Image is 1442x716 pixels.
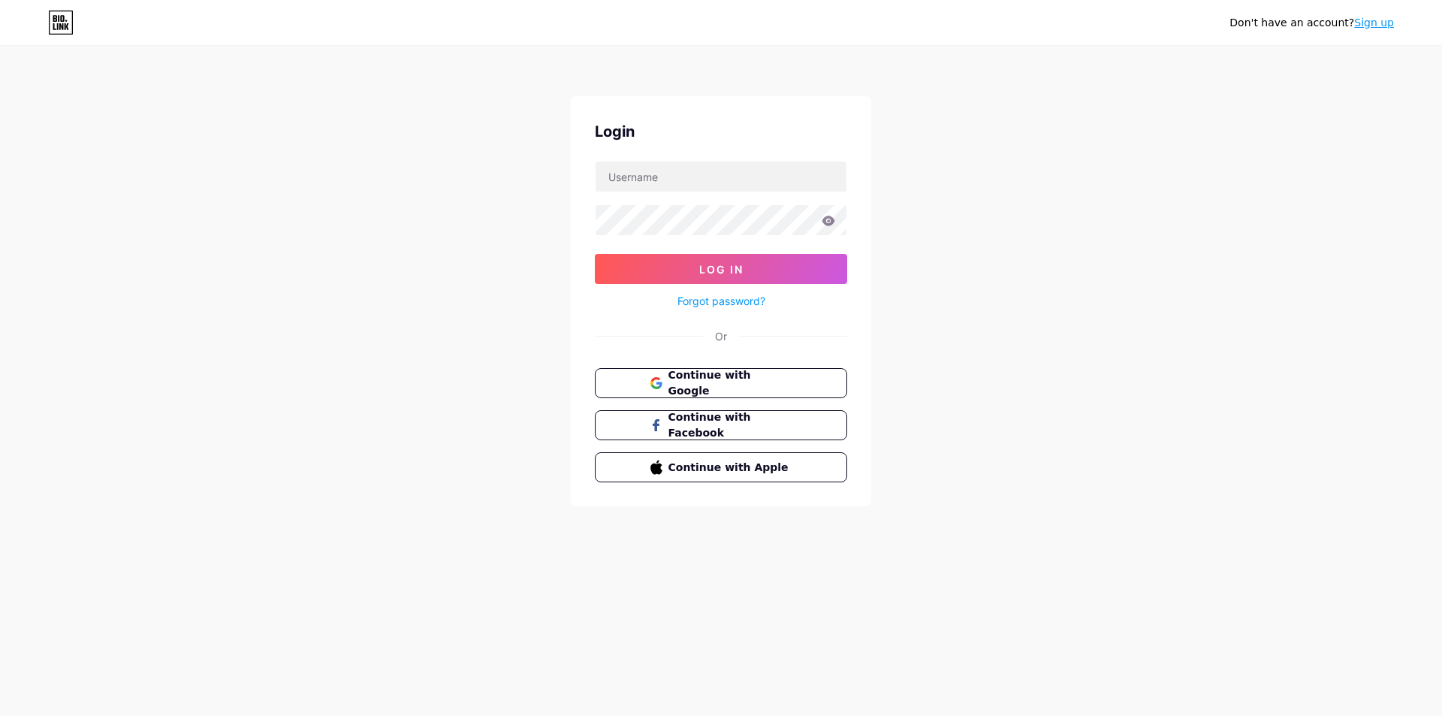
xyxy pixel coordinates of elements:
[668,367,792,399] span: Continue with Google
[595,410,847,440] button: Continue with Facebook
[595,120,847,143] div: Login
[677,293,765,309] a: Forgot password?
[595,368,847,398] button: Continue with Google
[668,409,792,441] span: Continue with Facebook
[596,162,846,192] input: Username
[715,328,727,344] div: Or
[595,254,847,284] button: Log In
[1229,15,1394,31] div: Don't have an account?
[668,460,792,476] span: Continue with Apple
[1354,17,1394,29] a: Sign up
[699,263,744,276] span: Log In
[595,452,847,482] button: Continue with Apple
